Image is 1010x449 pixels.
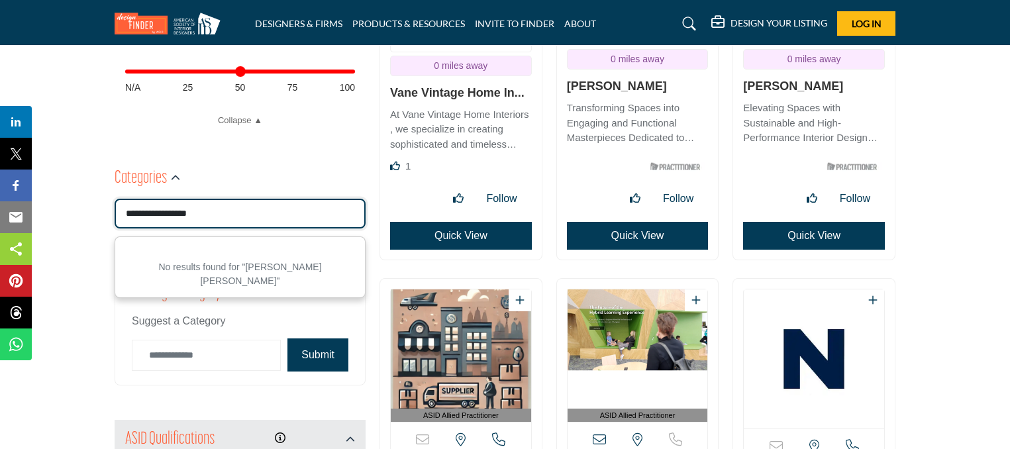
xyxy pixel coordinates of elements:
span: Suggest a Category [132,315,225,326]
h2: Categories [115,167,167,191]
span: 0 miles away [434,60,487,71]
a: Search [670,13,705,34]
p: At Vane Vintage Home Interiors , we specialize in creating sophisticated and timeless spaces that... [390,107,532,152]
button: Like listing [622,185,648,212]
img: Michelle Rohrer-Lauer, ASID Allied [391,289,531,409]
a: Open Listing in new tab [391,289,531,423]
a: Elevating Spaces with Sustainable and High-Performance Interior Design Solutions The company is c... [743,97,885,146]
a: Open Listing in new tab [568,289,708,423]
span: 0 miles away [787,54,841,64]
span: 50 [235,81,246,95]
div: Click to view information [275,430,285,446]
a: PRODUCTS & RESOURCES [352,18,465,29]
a: Collapse ▲ [125,114,355,127]
button: Follow [655,185,701,212]
a: [PERSON_NAME] [743,79,843,93]
a: Add To List [868,295,878,306]
img: Site Logo [115,13,227,34]
a: Add To List [515,295,525,306]
button: Like listing [799,185,825,212]
a: Information about [275,432,285,444]
a: [PERSON_NAME] [567,79,667,93]
img: ASID Qualified Practitioners Badge Icon [822,158,882,175]
h2: Missing a Category? [132,284,348,313]
span: 75 [287,81,298,95]
a: Open Listing in new tab [744,289,884,428]
h5: DESIGN YOUR LISTING [731,17,827,29]
img: ASID Qualified Practitioners Badge Icon [645,158,705,175]
h3: Jocelyn Stroupe [567,79,709,94]
a: ABOUT [564,18,596,29]
a: Transforming Spaces into Engaging and Functional Masterpieces Dedicated to transforming spaces in... [567,97,709,146]
h3: Rebecca Cryder [743,79,885,94]
button: Like listing [445,185,472,212]
img: Pipa Bradbury [744,289,884,428]
button: Quick View [567,222,709,250]
button: Quick View [390,222,532,250]
button: Quick View [743,222,885,250]
i: Like [390,161,400,171]
a: Vane Vintage Home In... [390,86,525,99]
input: Search Category [115,199,366,228]
span: ASID Allied Practitioner [570,410,705,421]
a: INVITE TO FINDER [475,18,554,29]
div: No results found for "[PERSON_NAME] [PERSON_NAME]" [115,237,365,297]
p: Transforming Spaces into Engaging and Functional Masterpieces Dedicated to transforming spaces in... [567,101,709,146]
span: N/A [125,81,140,95]
button: Submit [287,338,348,372]
button: Follow [478,185,525,212]
span: 0 miles away [611,54,664,64]
a: Add To List [691,295,701,306]
a: DESIGNERS & FIRMS [255,18,342,29]
span: ASID Allied Practitioner [393,410,529,421]
button: Log In [837,11,895,36]
span: 25 [183,81,193,95]
div: DESIGN YOUR LISTING [711,16,827,32]
img: Kenneth Baker [568,289,708,409]
p: Elevating Spaces with Sustainable and High-Performance Interior Design Solutions The company is c... [743,101,885,146]
a: At Vane Vintage Home Interiors , we specialize in creating sophisticated and timeless spaces that... [390,104,532,152]
input: Category Name [132,340,281,371]
span: 100 [340,81,355,95]
span: Log In [852,18,882,29]
h3: Vane Vintage Home Interiors [390,86,532,101]
span: 1 [405,160,411,172]
button: Follow [832,185,878,212]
